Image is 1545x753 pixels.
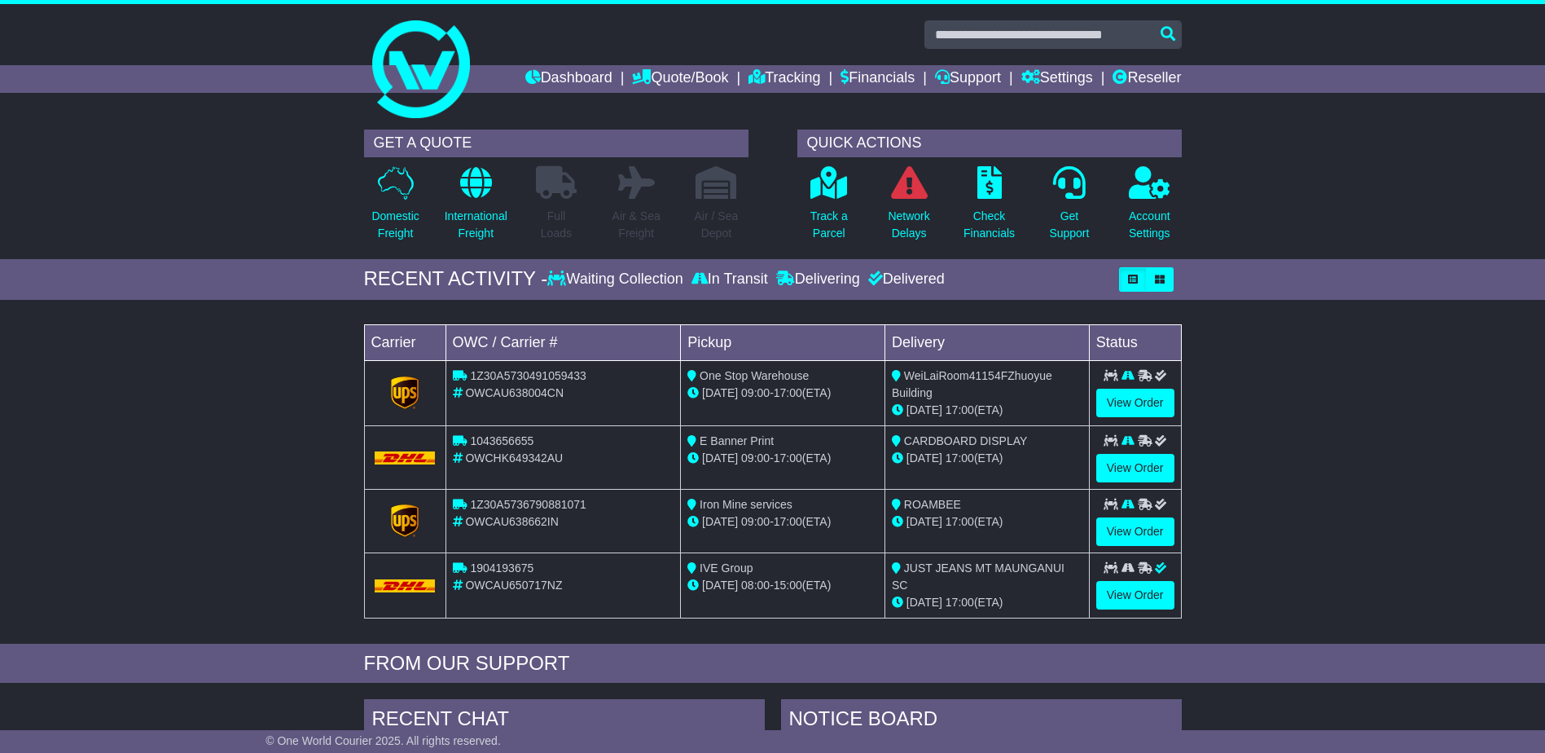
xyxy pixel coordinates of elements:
a: GetSupport [1048,165,1090,251]
img: DHL.png [375,451,436,465]
span: 17:00 [774,515,802,528]
td: Carrier [364,324,446,360]
p: Check Financials [963,208,1015,242]
img: GetCarrierServiceLogo [391,504,419,537]
span: 15:00 [774,579,802,592]
a: Quote/Book [632,65,728,93]
a: DomesticFreight [371,165,419,251]
div: RECENT ACTIVITY - [364,267,548,291]
span: [DATE] [906,403,942,416]
span: OWCAU638662IN [465,515,558,528]
span: 17:00 [946,515,974,528]
span: 1043656655 [470,434,533,447]
a: Financials [841,65,915,93]
div: (ETA) [892,402,1082,419]
p: Network Delays [888,208,929,242]
img: DHL.png [375,579,436,592]
span: ROAMBEE [904,498,961,511]
div: Delivered [864,271,945,288]
a: NetworkDelays [887,165,930,251]
span: 09:00 [741,451,770,465]
a: InternationalFreight [444,165,508,251]
a: View Order [1096,581,1174,610]
td: Status [1089,324,1181,360]
p: Get Support [1049,208,1089,242]
a: View Order [1096,454,1174,482]
span: [DATE] [702,579,738,592]
div: (ETA) [892,513,1082,531]
div: (ETA) [892,450,1082,467]
span: 1Z30A5730491059433 [470,369,586,382]
p: Account Settings [1129,208,1170,242]
span: 08:00 [741,579,770,592]
span: [DATE] [702,451,738,465]
a: Settings [1021,65,1093,93]
p: Air / Sea Depot [695,208,739,242]
span: 17:00 [774,386,802,399]
p: Full Loads [536,208,577,242]
span: 17:00 [946,403,974,416]
div: NOTICE BOARD [781,699,1182,743]
p: Air & Sea Freight [612,208,661,242]
div: RECENT CHAT [364,699,765,743]
span: 17:00 [946,451,974,465]
span: E Banner Print [700,434,774,447]
a: Track aParcel [810,165,849,251]
span: OWCHK649342AU [465,451,563,465]
div: - (ETA) [687,385,878,402]
a: Reseller [1113,65,1181,93]
span: 17:00 [774,451,802,465]
a: AccountSettings [1128,165,1171,251]
span: CARDBOARD DISPLAY [904,434,1027,447]
a: Support [935,65,1001,93]
p: International Freight [445,208,507,242]
a: View Order [1096,389,1174,417]
a: Tracking [748,65,820,93]
span: 1Z30A5736790881071 [470,498,586,511]
td: OWC / Carrier # [446,324,681,360]
span: 17:00 [946,596,974,609]
span: [DATE] [906,515,942,528]
span: One Stop Warehouse [700,369,809,382]
span: [DATE] [906,451,942,465]
span: OWCAU638004CN [465,386,564,399]
div: FROM OUR SUPPORT [364,652,1182,676]
a: View Order [1096,517,1174,546]
span: IVE Group [700,561,753,575]
div: QUICK ACTIONS [797,130,1182,157]
img: GetCarrierServiceLogo [391,376,419,409]
td: Pickup [681,324,885,360]
div: - (ETA) [687,513,878,531]
span: 09:00 [741,515,770,528]
div: - (ETA) [687,450,878,467]
span: OWCAU650717NZ [465,579,562,592]
span: JUST JEANS MT MAUNGANUI SC [892,561,1064,592]
span: WeiLaiRoom41154FZhuoyue Building [892,369,1052,399]
div: - (ETA) [687,577,878,594]
span: 09:00 [741,386,770,399]
td: Delivery [884,324,1089,360]
span: © One World Courier 2025. All rights reserved. [266,734,501,747]
span: [DATE] [702,515,738,528]
span: Iron Mine services [700,498,792,511]
p: Track a Parcel [810,208,848,242]
div: Delivering [772,271,864,288]
div: In Transit [687,271,772,288]
span: [DATE] [702,386,738,399]
div: Waiting Collection [547,271,687,288]
div: (ETA) [892,594,1082,611]
div: GET A QUOTE [364,130,748,157]
p: Domestic Freight [371,208,419,242]
a: CheckFinancials [963,165,1016,251]
span: [DATE] [906,596,942,609]
a: Dashboard [525,65,612,93]
span: 1904193675 [470,561,533,575]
